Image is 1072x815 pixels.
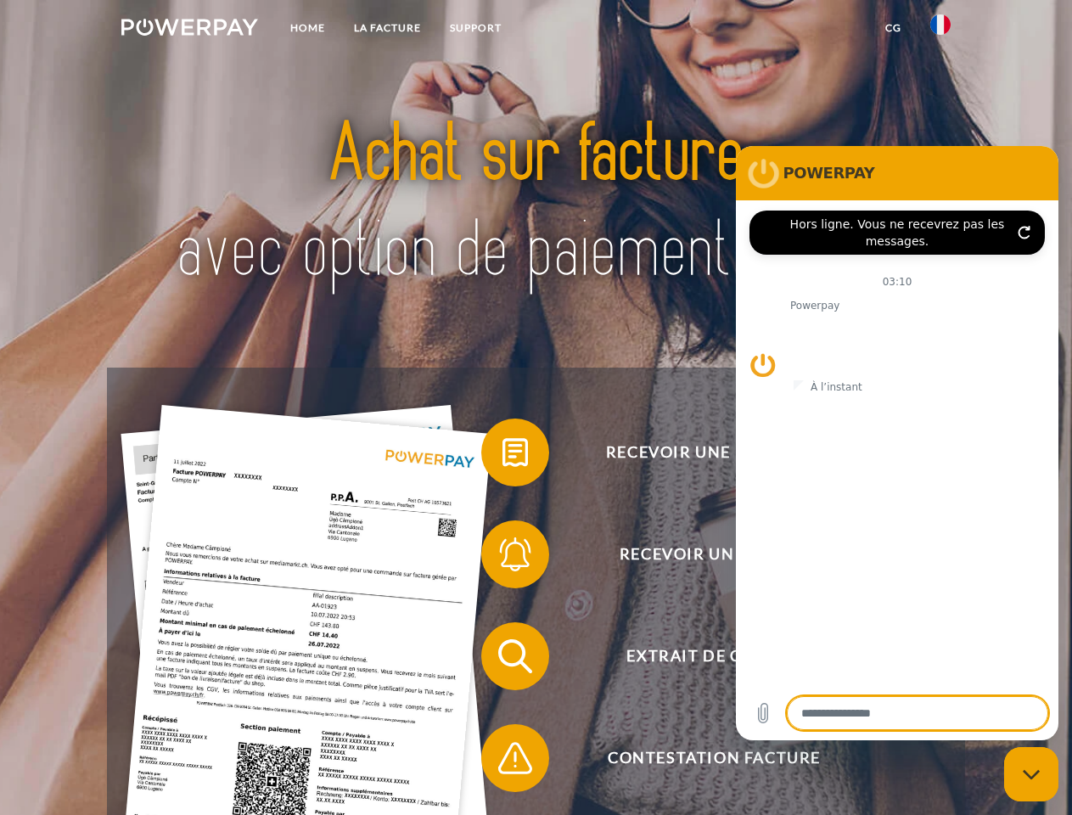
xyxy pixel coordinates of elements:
img: qb_bill.svg [494,431,536,474]
span: Recevoir un rappel? [506,520,922,588]
button: Extrait de compte [481,622,923,690]
img: fr [930,14,951,35]
span: Contestation Facture [506,724,922,792]
button: Contestation Facture [481,724,923,792]
a: Home [276,13,340,43]
img: title-powerpay_fr.svg [162,81,910,325]
span: Recevoir une facture ? [506,419,922,486]
img: qb_warning.svg [494,737,536,779]
iframe: Fenêtre de messagerie [736,146,1058,740]
a: Support [435,13,516,43]
a: LA FACTURE [340,13,435,43]
img: logo-powerpay-white.svg [121,19,258,36]
iframe: Bouton de lancement de la fenêtre de messagerie, conversation en cours [1004,747,1058,801]
span: Extrait de compte [506,622,922,690]
img: qb_search.svg [494,635,536,677]
button: Recevoir une facture ? [481,419,923,486]
button: Recevoir un rappel? [481,520,923,588]
a: CG [871,13,916,43]
img: qb_bell.svg [494,533,536,576]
